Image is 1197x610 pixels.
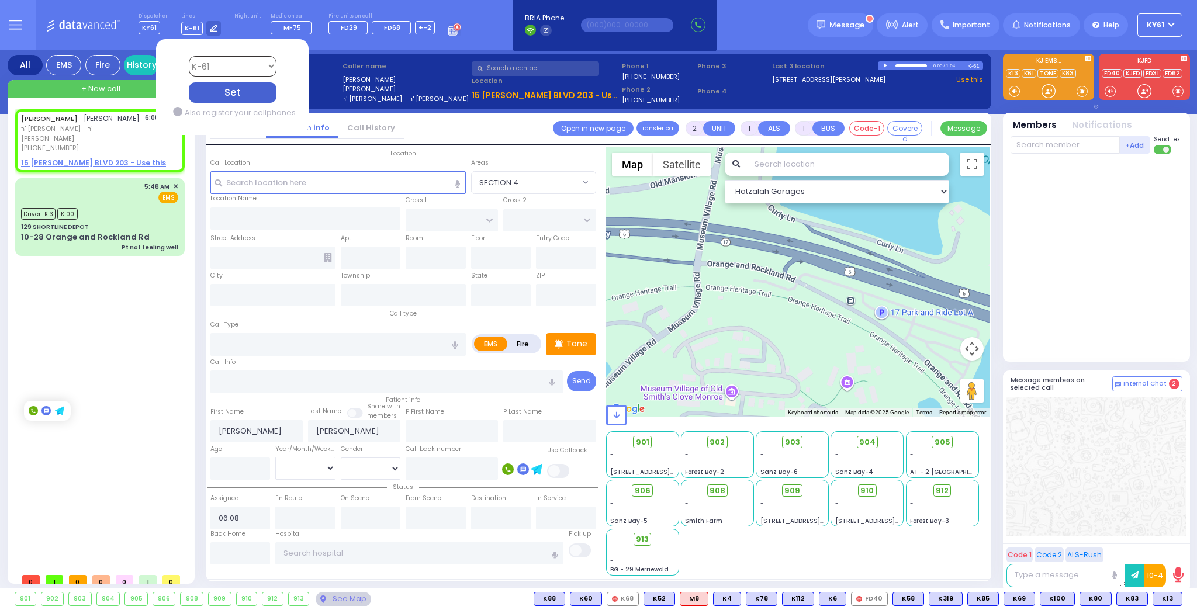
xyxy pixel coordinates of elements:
span: - [685,459,689,467]
span: - [760,499,764,508]
span: Patient info [380,396,426,404]
span: 1 [46,575,63,584]
label: Night unit [234,13,261,20]
button: UNIT [703,121,735,136]
small: Share with [367,402,400,411]
label: Medic on call [271,13,315,20]
label: Hospital [275,529,301,539]
span: Phone 3 [697,61,769,71]
label: P First Name [406,407,444,417]
span: Sanz Bay-4 [835,467,873,476]
label: Call back number [406,445,461,454]
span: 0 [162,575,180,584]
span: 6:08 AM [145,113,169,122]
button: Show satellite imagery [653,152,711,176]
button: Map camera controls [960,337,984,361]
span: Forest Bay-2 [685,467,724,476]
span: - [760,459,764,467]
div: All [8,55,43,75]
span: BRIA Phone [525,13,564,23]
label: Room [406,234,423,243]
div: K88 [534,592,565,606]
span: Driver-K13 [21,208,56,220]
span: Alert [902,20,919,30]
div: See map [316,592,371,606]
div: K58 [892,592,924,606]
label: Cross 1 [406,196,427,205]
label: En Route [275,494,302,503]
span: Call type [384,309,423,318]
div: 909 [209,592,231,605]
span: 913 [636,533,649,545]
span: - [835,459,839,467]
label: KJFD [1099,58,1190,66]
div: BLS [929,592,963,606]
button: Members [1013,119,1057,132]
label: P Last Name [503,407,542,417]
div: K80 [1080,592,1112,606]
label: Destination [471,494,506,503]
span: Other building occupants [324,253,332,262]
span: - [910,499,914,508]
label: [PHONE_NUMBER] [622,95,680,104]
a: FD31 [1143,69,1161,78]
button: Notifications [1072,119,1132,132]
span: FD68 [384,23,400,32]
label: Caller name [343,61,468,71]
label: City [210,271,223,280]
span: 908 [710,485,725,497]
label: Assigned [210,494,239,503]
div: BLS [1153,592,1182,606]
div: BLS [782,592,814,606]
a: FD62 [1163,69,1182,78]
label: Lines [181,13,222,20]
span: Help [1103,20,1119,30]
span: 912 [936,485,949,497]
span: Phone 1 [622,61,693,71]
input: (000)000-00000 [581,18,673,32]
div: Year/Month/Week/Day [275,445,335,454]
img: red-radio-icon.svg [612,596,618,602]
label: [PERSON_NAME] [343,75,468,85]
div: 912 [262,592,283,605]
span: Sanz Bay-6 [760,467,798,476]
div: BLS [570,592,602,606]
div: K319 [929,592,963,606]
span: Message [829,19,864,31]
div: 908 [181,592,203,605]
span: 909 [784,485,800,497]
span: +-2 [418,23,431,32]
label: ר' [PERSON_NAME] - ר' [PERSON_NAME] [343,94,468,104]
label: State [471,271,487,280]
label: From Scene [406,494,441,503]
span: K100 [57,208,78,220]
span: - [835,508,839,517]
label: Floor [471,234,485,243]
span: [STREET_ADDRESS][PERSON_NAME] [760,517,871,525]
a: KJFD [1123,69,1142,78]
div: / [943,59,945,72]
span: Phone 4 [697,86,769,96]
span: Notifications [1024,20,1071,30]
button: ALS-Rush [1065,547,1103,562]
label: Call Info [210,358,236,367]
label: [PERSON_NAME] [343,84,468,94]
span: KY61 [1147,20,1164,30]
button: Internal Chat 2 [1112,376,1182,391]
span: SECTION 4 [472,172,580,193]
h5: Message members on selected call [1011,376,1112,391]
div: K52 [644,592,675,606]
div: Pt not feeling well [122,243,178,252]
div: BLS [819,592,846,606]
div: BLS [1080,592,1112,606]
img: comment-alt.png [1115,382,1121,387]
span: - [685,508,689,517]
label: Township [341,271,370,280]
div: K83 [1116,592,1148,606]
span: 902 [710,436,725,448]
label: Call Type [210,320,238,330]
span: [PHONE_NUMBER] [21,143,79,152]
label: Apt [341,234,351,243]
span: EMS [158,192,178,203]
span: 910 [860,485,874,497]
